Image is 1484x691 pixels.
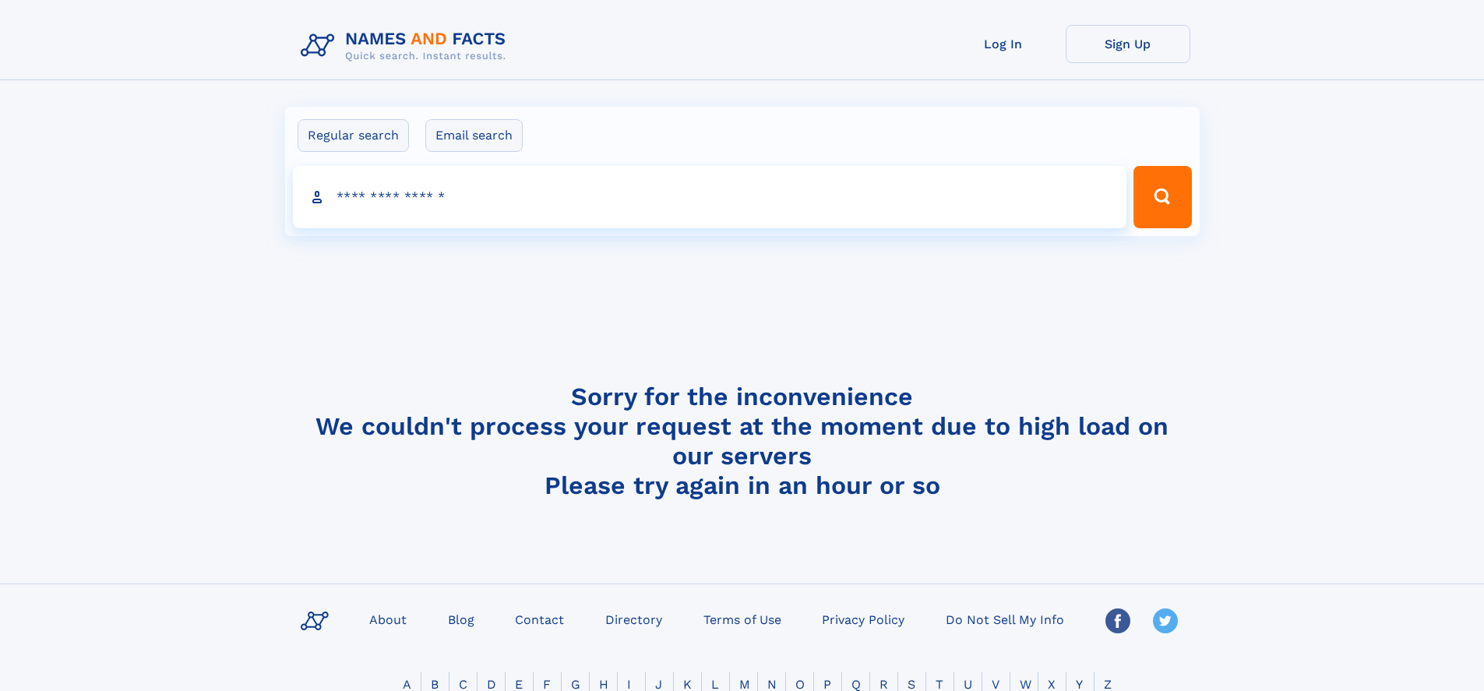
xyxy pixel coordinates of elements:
label: Regular search [298,119,409,152]
a: Terms of Use [697,608,788,630]
a: Contact [509,608,570,630]
h4: Sorry for the inconvenience We couldn't process your request at the moment due to high load on ou... [294,382,1190,500]
a: About [363,608,413,630]
a: Do Not Sell My Info [939,608,1070,630]
img: Facebook [1105,608,1130,633]
a: Log In [941,25,1066,63]
a: Blog [442,608,481,630]
img: Logo Names and Facts [294,25,519,67]
a: Privacy Policy [816,608,911,630]
a: Directory [599,608,668,630]
button: Search Button [1133,166,1191,228]
label: Email search [425,119,523,152]
img: Twitter [1153,608,1178,633]
input: search input [293,166,1127,228]
a: Sign Up [1066,25,1190,63]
